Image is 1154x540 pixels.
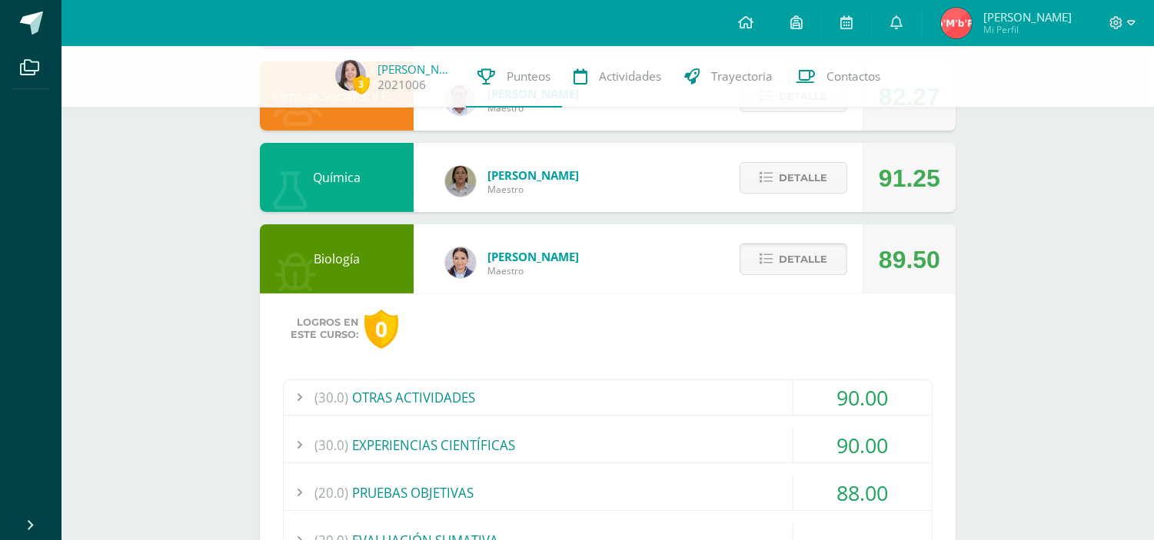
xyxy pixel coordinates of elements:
[314,475,348,510] span: (20.0)
[445,247,476,278] img: 855b3dd62270c154f2b859b7888d8297.png
[711,68,773,84] span: Trayectoria
[284,428,932,462] div: EXPERIENCIAS CIENTÍFICAS
[487,183,579,196] span: Maestro
[793,475,932,510] div: 88.00
[445,166,476,197] img: 3af43c4f3931345fadf8ce10480f33e2.png
[983,23,1072,36] span: Mi Perfil
[793,428,932,462] div: 90.00
[487,264,579,277] span: Maestro
[740,243,847,275] button: Detalle
[599,68,661,84] span: Actividades
[291,316,358,341] span: Logros en este curso:
[983,9,1072,25] span: [PERSON_NAME]
[779,164,827,192] span: Detalle
[740,162,847,194] button: Detalle
[314,428,348,462] span: (30.0)
[466,46,562,108] a: Punteos
[260,224,414,293] div: Biología
[377,77,426,93] a: 2021006
[507,68,550,84] span: Punteos
[793,380,932,415] div: 90.00
[562,46,673,108] a: Actividades
[314,380,348,415] span: (30.0)
[784,46,892,108] a: Contactos
[879,144,940,213] div: 91.25
[826,68,880,84] span: Contactos
[260,143,414,212] div: Química
[364,310,398,349] div: 0
[673,46,784,108] a: Trayectoria
[779,245,827,273] span: Detalle
[335,60,366,91] img: 3e8caf98d58fd82dbc8d372b63dd9bb0.png
[377,61,454,77] a: [PERSON_NAME]
[487,167,579,183] span: [PERSON_NAME]
[487,249,579,264] span: [PERSON_NAME]
[941,8,972,38] img: ca3c5678045a47df34288d126a1d4061.png
[284,475,932,510] div: PRUEBAS OBJETIVAS
[879,225,940,294] div: 89.50
[284,380,932,415] div: OTRAS ACTIVIDADES
[353,75,370,94] span: 3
